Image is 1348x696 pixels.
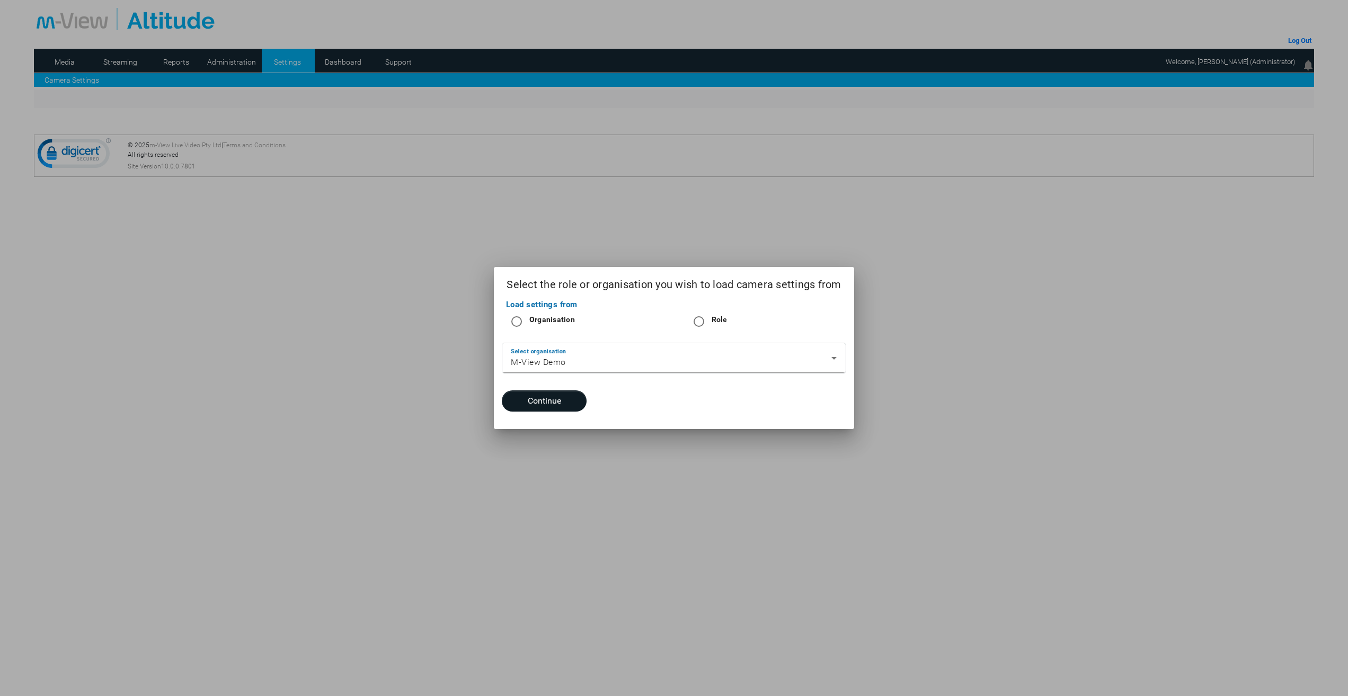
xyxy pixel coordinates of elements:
mat-radio-group: Select an option [506,311,728,332]
span: M-View Demo [511,357,566,367]
label: Role [710,314,728,325]
mat-label: Select organisation [511,347,566,355]
mat-label: Load settings from [506,300,578,309]
button: Continue [502,390,587,412]
img: bell24.png [1302,59,1315,72]
h2: Select the role or organisation you wish to load camera settings from [494,267,854,298]
label: Organisation [527,314,575,325]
